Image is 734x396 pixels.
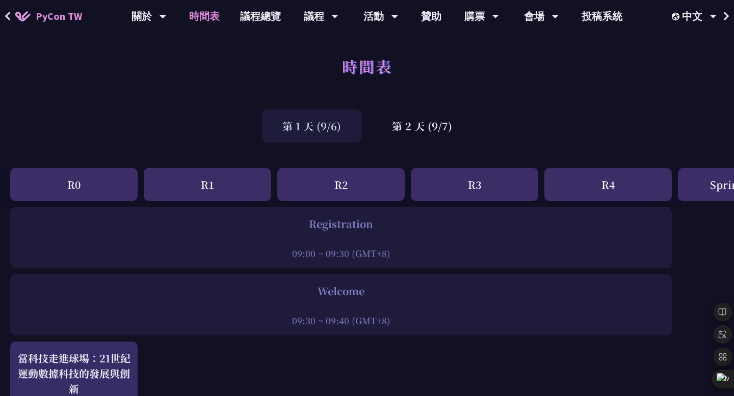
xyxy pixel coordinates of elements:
[411,168,538,201] div: R3
[672,13,682,20] img: Locale Icon
[15,284,667,299] div: Welcome
[10,168,138,201] div: R0
[15,247,667,260] div: 09:00 ~ 09:30 (GMT+8)
[277,168,405,201] div: R2
[144,168,271,201] div: R1
[15,314,667,327] div: 09:30 ~ 09:40 (GMT+8)
[544,168,672,201] div: R4
[262,109,361,143] div: 第 1 天 (9/6)
[15,11,31,21] img: Home icon of PyCon TW 2025
[36,9,82,24] span: PyCon TW
[342,51,392,81] h1: 時間表
[15,216,667,232] div: Registration
[5,4,92,29] a: PyCon TW
[372,109,473,143] div: 第 2 天 (9/7)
